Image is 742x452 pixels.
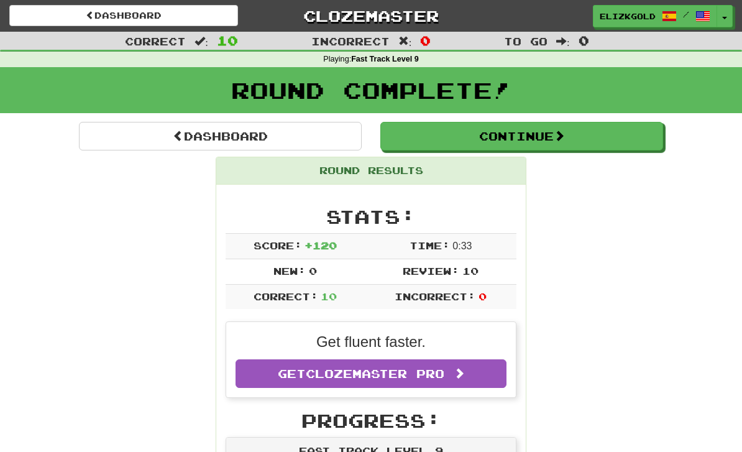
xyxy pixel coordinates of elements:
[216,157,526,185] div: Round Results
[79,122,362,150] a: Dashboard
[351,55,419,63] strong: Fast Track Level 9
[254,290,318,302] span: Correct:
[600,11,656,22] span: Elizkgold
[321,290,337,302] span: 10
[4,78,738,103] h1: Round Complete!
[236,331,506,353] p: Get fluent faster.
[403,265,459,277] span: Review:
[305,239,337,251] span: + 120
[504,35,547,47] span: To go
[556,36,570,47] span: :
[593,5,717,27] a: Elizkgold /
[311,35,390,47] span: Incorrect
[236,359,506,388] a: GetClozemaster Pro
[452,241,472,251] span: 0 : 33
[226,206,516,227] h2: Stats:
[479,290,487,302] span: 0
[226,410,516,431] h2: Progress:
[410,239,450,251] span: Time:
[380,122,663,150] button: Continue
[420,33,431,48] span: 0
[306,367,444,381] span: Clozemaster Pro
[257,5,485,27] a: Clozemaster
[395,290,475,302] span: Incorrect:
[195,36,208,47] span: :
[462,265,479,277] span: 10
[683,10,689,19] span: /
[254,239,302,251] span: Score:
[273,265,306,277] span: New:
[309,265,317,277] span: 0
[217,33,238,48] span: 10
[9,5,238,26] a: Dashboard
[398,36,412,47] span: :
[125,35,186,47] span: Correct
[579,33,589,48] span: 0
